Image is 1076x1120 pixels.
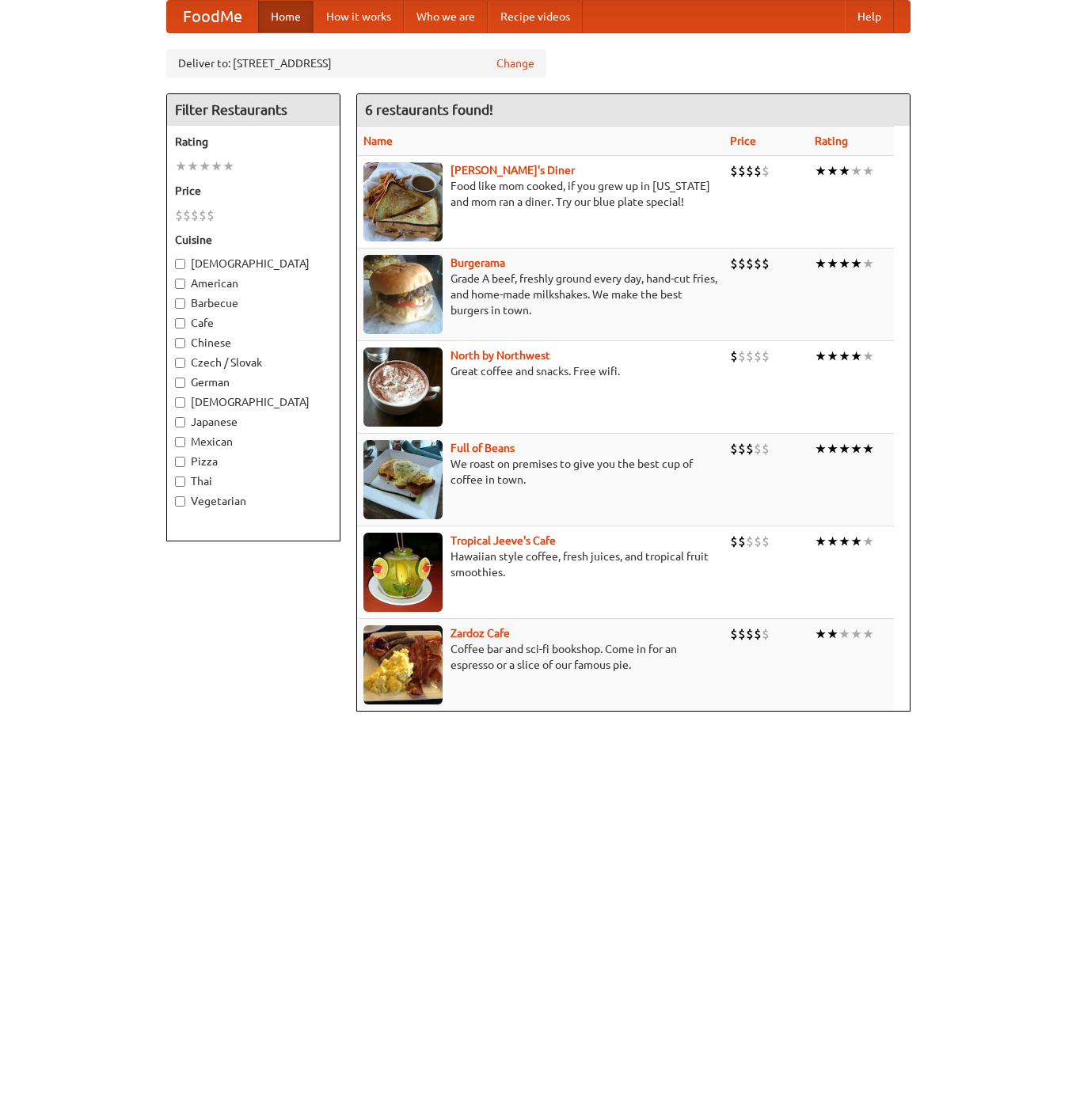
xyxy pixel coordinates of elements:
[862,440,874,457] li: ★
[451,349,550,362] b: North by Northwest
[762,533,770,550] li: $
[451,256,505,269] a: Burgerama
[738,533,746,550] li: $
[838,533,850,550] li: ★
[730,347,738,365] li: $
[730,162,738,180] li: $
[815,135,848,147] a: Rating
[827,625,838,643] li: ★
[175,318,185,328] input: Cafe
[175,259,185,269] input: [DEMOGRAPHIC_DATA]
[738,347,746,365] li: $
[762,625,770,643] li: $
[451,442,515,454] a: Full of Beans
[738,625,746,643] li: $
[838,347,850,365] li: ★
[754,625,762,643] li: $
[175,207,183,224] li: $
[451,164,575,177] b: [PERSON_NAME]'s Diner
[815,162,827,180] li: ★
[199,158,211,175] li: ★
[838,255,850,272] li: ★
[363,255,443,334] img: burgerama.jpg
[183,207,191,224] li: $
[815,625,827,643] li: ★
[738,440,746,457] li: $
[827,255,838,272] li: ★
[850,162,862,180] li: ★
[363,162,443,241] img: sallys.jpg
[762,162,770,180] li: $
[754,162,762,180] li: $
[175,232,332,248] h5: Cuisine
[850,440,862,457] li: ★
[175,315,332,331] label: Cafe
[730,533,738,550] li: $
[451,534,556,547] a: Tropical Jeeve's Cafe
[754,440,762,457] li: $
[730,135,756,147] a: Price
[827,162,838,180] li: ★
[754,347,762,365] li: $
[167,1,258,32] a: FoodMe
[175,434,332,450] label: Mexican
[862,347,874,365] li: ★
[175,397,185,408] input: [DEMOGRAPHIC_DATA]
[365,102,493,117] ng-pluralize: 6 restaurants found!
[730,255,738,272] li: $
[175,256,332,271] label: [DEMOGRAPHIC_DATA]
[166,49,546,78] div: Deliver to: [STREET_ADDRESS]
[175,335,332,351] label: Chinese
[175,417,185,427] input: Japanese
[862,625,874,643] li: ★
[175,295,332,311] label: Barbecue
[199,207,207,224] li: $
[827,347,838,365] li: ★
[175,476,185,487] input: Thai
[815,440,827,457] li: ★
[363,456,717,488] p: We roast on premises to give you the best cup of coffee in town.
[738,162,746,180] li: $
[850,533,862,550] li: ★
[363,347,443,427] img: north.jpg
[175,355,332,370] label: Czech / Slovak
[404,1,488,32] a: Who we are
[850,625,862,643] li: ★
[363,625,443,704] img: zardoz.jpg
[815,533,827,550] li: ★
[363,135,393,147] a: Name
[762,440,770,457] li: $
[496,55,534,71] a: Change
[175,134,332,150] h5: Rating
[175,358,185,368] input: Czech / Slovak
[175,414,332,430] label: Japanese
[827,533,838,550] li: ★
[207,207,215,224] li: $
[746,440,754,457] li: $
[175,473,332,489] label: Thai
[175,496,185,507] input: Vegetarian
[827,440,838,457] li: ★
[363,178,717,210] p: Food like mom cooked, if you grew up in [US_STATE] and mom ran a diner. Try our blue plate special!
[746,347,754,365] li: $
[838,625,850,643] li: ★
[838,440,850,457] li: ★
[815,255,827,272] li: ★
[762,347,770,365] li: $
[175,493,332,509] label: Vegetarian
[175,457,185,467] input: Pizza
[363,271,717,318] p: Grade A beef, freshly ground every day, hand-cut fries, and home-made milkshakes. We make the bes...
[175,338,185,348] input: Chinese
[258,1,314,32] a: Home
[175,374,332,390] label: German
[730,440,738,457] li: $
[363,533,443,612] img: jeeves.jpg
[363,641,717,673] p: Coffee bar and sci-fi bookshop. Come in for an espresso or a slice of our famous pie.
[175,275,332,291] label: American
[451,627,510,640] a: Zardoz Cafe
[175,394,332,410] label: [DEMOGRAPHIC_DATA]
